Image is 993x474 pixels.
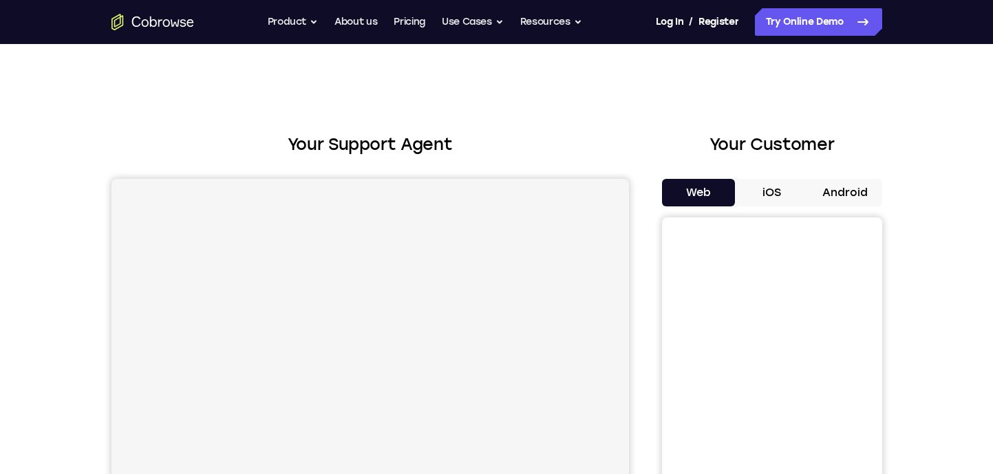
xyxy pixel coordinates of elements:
[520,8,582,36] button: Resources
[662,179,736,206] button: Web
[656,8,683,36] a: Log In
[755,8,882,36] a: Try Online Demo
[334,8,377,36] a: About us
[111,14,194,30] a: Go to the home page
[111,132,629,157] h2: Your Support Agent
[394,8,425,36] a: Pricing
[735,179,809,206] button: iOS
[442,8,504,36] button: Use Cases
[809,179,882,206] button: Android
[698,8,738,36] a: Register
[268,8,319,36] button: Product
[689,14,693,30] span: /
[662,132,882,157] h2: Your Customer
